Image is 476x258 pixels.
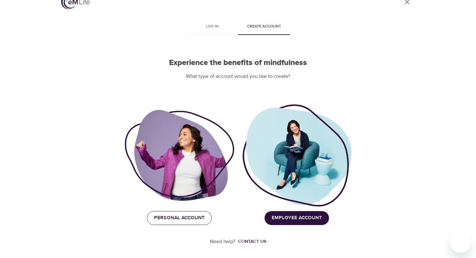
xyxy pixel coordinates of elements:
[154,214,205,222] span: Personal Account
[147,211,212,225] button: Personal Account
[210,238,235,245] p: Need help?
[242,23,286,30] span: Create account
[235,238,266,245] a: Contact us
[125,73,351,80] p: What type of account would you like to create?
[272,214,322,222] span: Employee Account
[450,232,471,253] iframe: Button to launch messaging window
[190,23,234,30] span: Log in
[125,58,351,68] h2: Experience the benefits of mindfulness
[265,211,329,225] button: Employee Account
[238,238,266,245] div: Contact us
